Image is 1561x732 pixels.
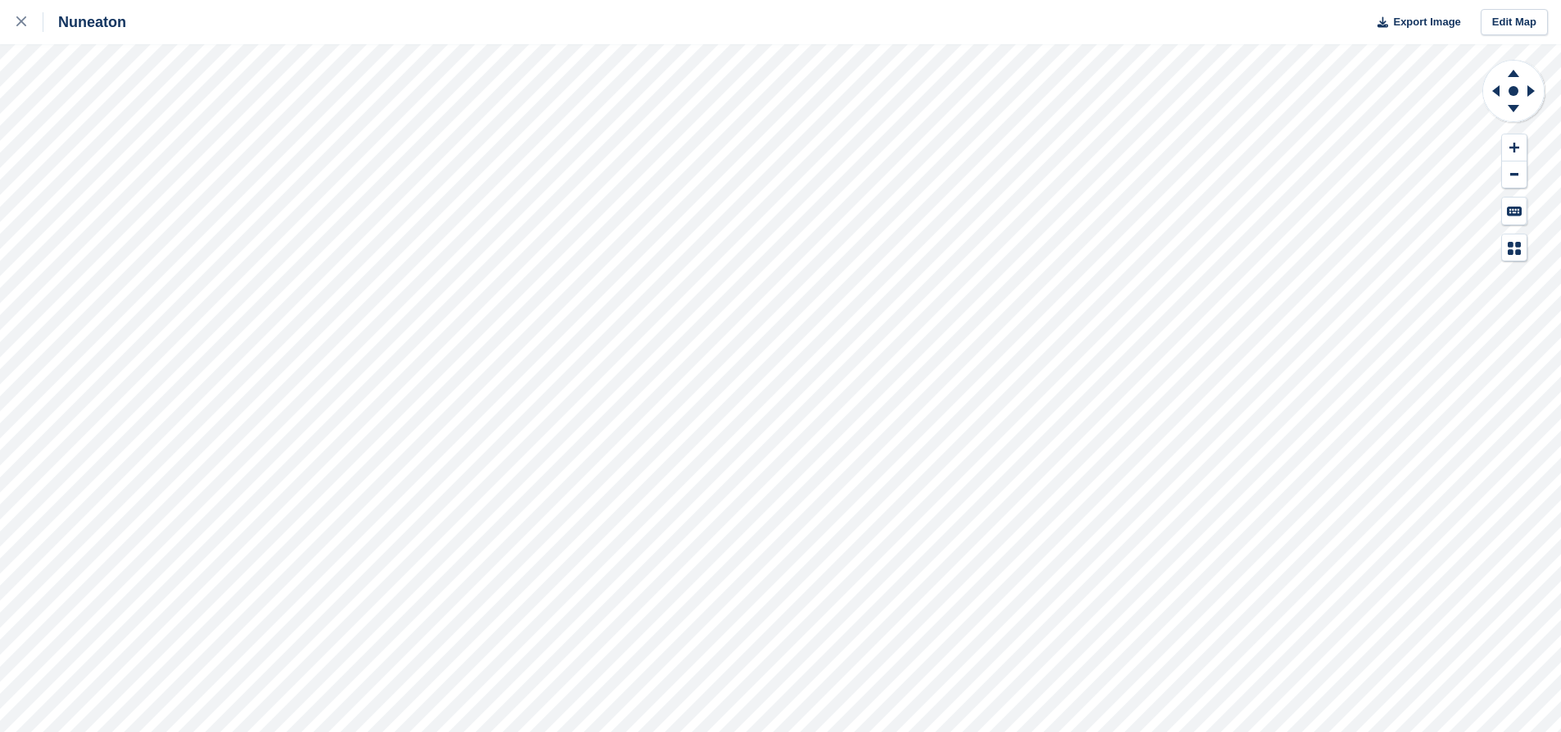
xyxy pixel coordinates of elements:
button: Zoom Out [1502,161,1527,189]
button: Map Legend [1502,234,1527,261]
button: Keyboard Shortcuts [1502,198,1527,225]
div: Nuneaton [43,12,126,32]
button: Zoom In [1502,134,1527,161]
button: Export Image [1368,9,1461,36]
span: Export Image [1393,14,1460,30]
a: Edit Map [1481,9,1548,36]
